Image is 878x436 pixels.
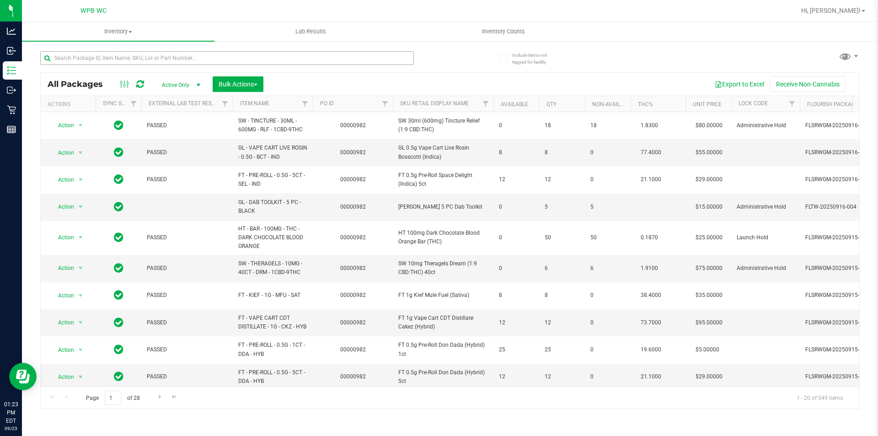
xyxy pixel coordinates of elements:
span: FT 0.5g Pre-Roll Don Dada (Hybrid) 5ct [398,368,488,386]
span: $5.00000 [691,343,724,356]
span: 8 [545,291,579,300]
span: PASSED [147,264,227,273]
inline-svg: Reports [7,125,16,134]
span: FT - KIEF - 1G - MFU - SAT [238,291,307,300]
span: In Sync [114,289,123,301]
a: 00000982 [340,204,366,210]
span: 25 [499,345,534,354]
span: 25 [545,345,579,354]
span: FT 0.5g Pre-Roll Space Delight (Indica) 5ct [398,171,488,188]
span: $80.00000 [691,119,727,132]
span: PASSED [147,121,227,130]
span: In Sync [114,316,123,329]
a: Inventory Counts [407,22,600,41]
span: Page of 28 [78,391,147,405]
a: PO ID [320,100,334,107]
span: 12 [545,372,579,381]
span: 8 [545,148,579,157]
span: Include items not tagged for facility [512,52,558,65]
inline-svg: Inbound [7,46,16,55]
a: Go to the next page [153,391,166,403]
button: Receive Non-Cannabis [770,76,846,92]
a: Unit Price [693,101,722,108]
span: 21.1000 [636,173,666,186]
span: PASSED [147,318,227,327]
span: Launch Hold [737,233,794,242]
inline-svg: Outbound [7,86,16,95]
span: 6 [545,264,579,273]
span: FT - PRE-ROLL - 0.5G - 1CT - DDA - HYB [238,341,307,358]
span: $29.00000 [691,370,727,383]
a: Inventory [22,22,214,41]
span: SW - TINCTURE - 30ML - 600MG - RLF - 1CBD-9THC [238,117,307,134]
a: 00000982 [340,149,366,156]
span: 38.4000 [636,289,666,302]
a: THC% [638,101,653,108]
a: Flourish Package ID [807,101,865,108]
span: In Sync [114,262,123,275]
span: Action [50,262,75,275]
p: 01:23 PM EDT [4,400,18,425]
span: 0 [499,233,534,242]
a: Filter [478,96,493,112]
a: Sync Status [103,100,138,107]
span: 12 [545,318,579,327]
span: FT 0.5g Pre-Roll Don Dada (Hybrid) 1ct [398,341,488,358]
span: 0.1870 [636,231,663,244]
span: In Sync [114,173,123,186]
a: Qty [546,101,557,108]
span: Action [50,173,75,186]
span: GL - DAB TOOLKIT - 5 PC - BLACK [238,198,307,215]
span: In Sync [114,200,123,213]
span: In Sync [114,231,123,244]
span: $75.00000 [691,262,727,275]
span: 12 [499,175,534,184]
span: Inventory Counts [470,27,537,36]
a: Go to the last page [168,391,181,403]
span: [PERSON_NAME] 5 PC Dab Toolkit [398,203,488,211]
span: 73.7000 [636,316,666,329]
span: 0 [499,121,534,130]
span: select [75,316,86,329]
span: FT - PRE-ROLL - 0.5G - 5CT - DDA - HYB [238,368,307,386]
button: Export to Excel [709,76,770,92]
span: 6 [590,264,625,273]
a: 00000982 [340,319,366,326]
a: 00000982 [340,234,366,241]
a: External Lab Test Result [149,100,220,107]
a: Non-Available [592,101,633,108]
span: 18 [590,121,625,130]
span: GL 0.5g Vape Cart Live Rosin Bosscotti (Indica) [398,144,488,161]
span: 0 [590,148,625,157]
span: 0 [590,318,625,327]
span: 19.6000 [636,343,666,356]
span: SW 10mg Theragels Dream (1:9 CBD:THC) 40ct [398,259,488,277]
span: PASSED [147,148,227,157]
a: Lab Results [214,22,407,41]
button: Bulk Actions [213,76,263,92]
a: 00000982 [340,346,366,353]
span: 0 [590,175,625,184]
span: 18 [545,121,579,130]
span: Action [50,231,75,244]
span: select [75,231,86,244]
span: 8 [499,148,534,157]
inline-svg: Inventory [7,66,16,75]
span: select [75,371,86,383]
inline-svg: Retail [7,105,16,114]
span: All Packages [48,79,112,89]
span: Action [50,119,75,132]
span: 21.1000 [636,370,666,383]
span: GL - VAPE CART LIVE ROSIN - 0.5G - BCT - IND [238,144,307,161]
span: In Sync [114,370,123,383]
span: 0 [499,264,534,273]
p: 09/23 [4,425,18,432]
span: Action [50,200,75,213]
span: 0 [590,345,625,354]
a: 00000982 [340,265,366,271]
span: 5 [545,203,579,211]
span: 5 [590,203,625,211]
span: FT - PRE-ROLL - 0.5G - 5CT - SEL - IND [238,171,307,188]
span: Action [50,371,75,383]
span: WPB WC [80,7,107,15]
